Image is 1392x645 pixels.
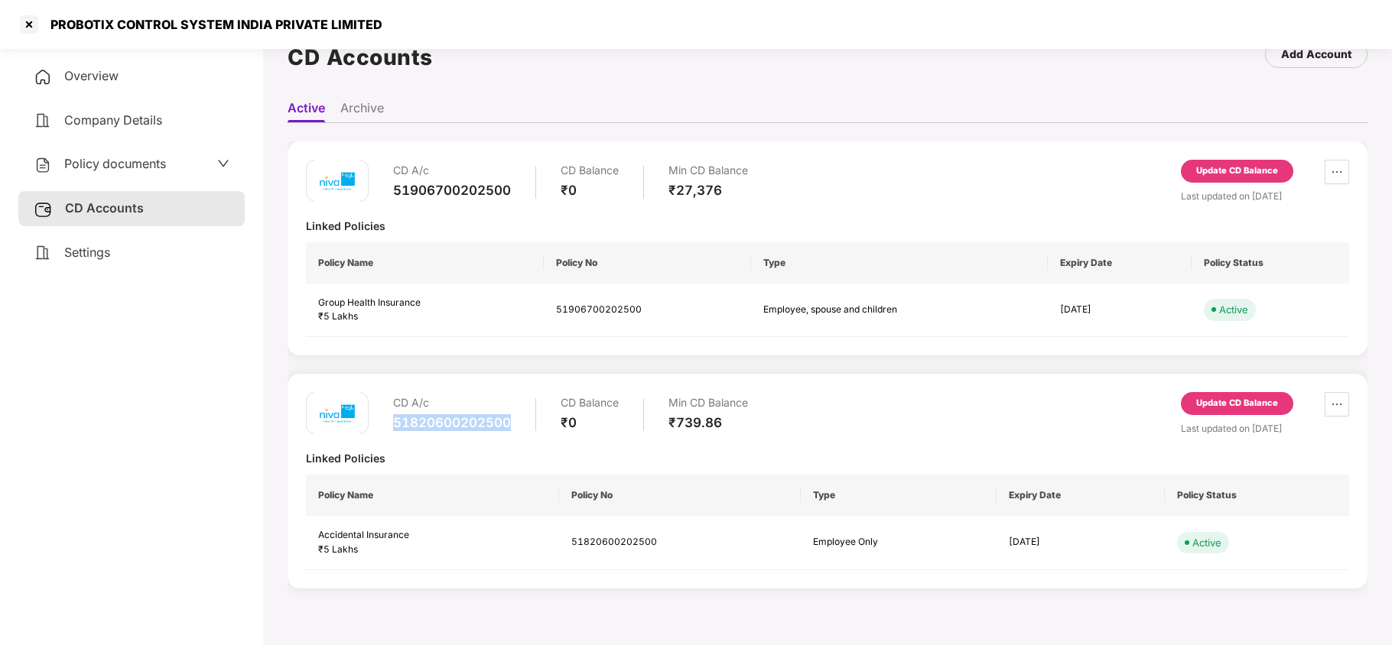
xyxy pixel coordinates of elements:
[1165,475,1349,516] th: Policy Status
[34,200,53,219] img: svg+xml;base64,PHN2ZyB3aWR0aD0iMjUiIGhlaWdodD0iMjQiIHZpZXdCb3g9IjAgMCAyNSAyNCIgZmlsbD0ibm9uZSIgeG...
[668,392,748,414] div: Min CD Balance
[306,242,544,284] th: Policy Name
[393,160,511,182] div: CD A/c
[306,219,1349,233] div: Linked Policies
[306,451,1349,465] div: Linked Policies
[65,200,144,216] span: CD Accounts
[1196,164,1278,178] div: Update CD Balance
[1181,189,1349,203] div: Last updated on [DATE]
[393,414,511,431] div: 51820600202500
[34,244,52,262] img: svg+xml;base64,PHN2ZyB4bWxucz0iaHR0cDovL3d3dy53My5vcmcvMjAwMC9zdmciIHdpZHRoPSIyNCIgaGVpZ2h0PSIyNC...
[340,100,384,122] li: Archive
[34,156,52,174] img: svg+xml;base64,PHN2ZyB4bWxucz0iaHR0cDovL3d3dy53My5vcmcvMjAwMC9zdmciIHdpZHRoPSIyNCIgaGVpZ2h0PSIyNC...
[1048,242,1192,284] th: Expiry Date
[813,535,981,549] div: Employee Only
[1181,421,1349,436] div: Last updated on [DATE]
[318,310,358,322] span: ₹5 Lakhs
[318,543,358,555] span: ₹5 Lakhs
[997,475,1164,516] th: Expiry Date
[393,182,511,199] div: 51906700202500
[1325,398,1348,410] span: ellipsis
[561,392,619,414] div: CD Balance
[751,242,1048,284] th: Type
[561,414,619,431] div: ₹0
[668,182,748,199] div: ₹27,376
[1281,46,1351,63] div: Add Account
[1325,160,1349,184] button: ellipsis
[34,112,52,130] img: svg+xml;base64,PHN2ZyB4bWxucz0iaHR0cDovL3d3dy53My5vcmcvMjAwMC9zdmciIHdpZHRoPSIyNCIgaGVpZ2h0PSIyNC...
[314,158,360,204] img: mbhicl.png
[1048,284,1192,338] td: [DATE]
[314,391,360,436] img: mbhicl.png
[559,475,801,516] th: Policy No
[763,303,932,317] div: Employee, spouse and children
[668,160,748,182] div: Min CD Balance
[559,516,801,570] td: 51820600202500
[318,296,532,310] div: Group Health Insurance
[64,156,166,171] span: Policy documents
[1196,397,1278,410] div: Update CD Balance
[318,528,547,543] div: Accidental Insurance
[561,160,619,182] div: CD Balance
[997,516,1164,570] td: [DATE]
[1219,302,1248,317] div: Active
[1192,242,1349,284] th: Policy Status
[217,157,229,170] span: down
[288,41,433,74] h1: CD Accounts
[393,392,511,414] div: CD A/c
[64,112,162,128] span: Company Details
[544,284,750,338] td: 51906700202500
[288,100,325,122] li: Active
[668,414,748,431] div: ₹739.86
[1192,535,1221,550] div: Active
[801,475,997,516] th: Type
[1325,166,1348,178] span: ellipsis
[64,68,119,83] span: Overview
[34,68,52,86] img: svg+xml;base64,PHN2ZyB4bWxucz0iaHR0cDovL3d3dy53My5vcmcvMjAwMC9zdmciIHdpZHRoPSIyNCIgaGVpZ2h0PSIyNC...
[1325,392,1349,416] button: ellipsis
[41,17,382,32] div: PROBOTIX CONTROL SYSTEM INDIA PRIVATE LIMITED
[544,242,750,284] th: Policy No
[561,182,619,199] div: ₹0
[64,245,110,260] span: Settings
[306,475,559,516] th: Policy Name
